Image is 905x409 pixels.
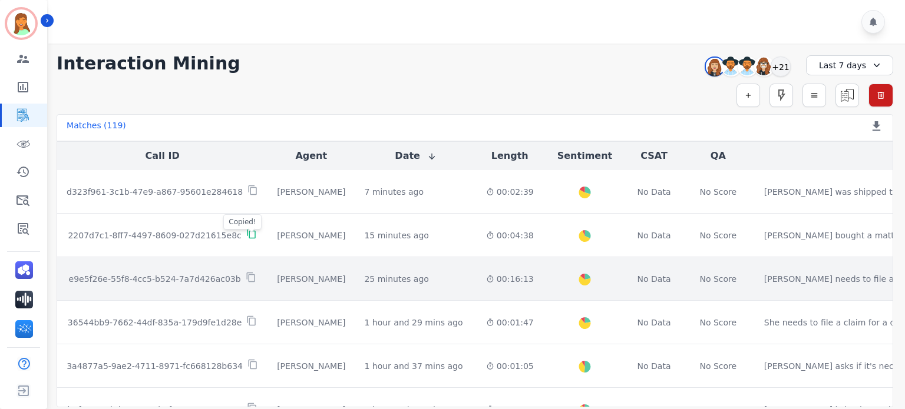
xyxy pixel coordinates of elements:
[364,186,424,198] div: 7 minutes ago
[68,230,241,241] p: 2207d7c1-8ff7-4497-8609-027d21615e8c
[699,273,736,285] div: No Score
[486,186,534,198] div: 00:02:39
[277,317,345,328] div: [PERSON_NAME]
[223,214,261,230] div: Copied!
[636,317,672,328] div: No Data
[67,186,243,198] p: d323f961-3c1b-47e9-a867-95601e284618
[636,360,672,372] div: No Data
[295,149,327,163] button: Agent
[699,360,736,372] div: No Score
[699,230,736,241] div: No Score
[486,360,534,372] div: 00:01:05
[364,230,428,241] div: 15 minutes ago
[699,317,736,328] div: No Score
[699,186,736,198] div: No Score
[711,149,726,163] button: QA
[395,149,437,163] button: Date
[640,149,668,163] button: CSAT
[486,230,534,241] div: 00:04:38
[7,9,35,38] img: Bordered avatar
[145,149,179,163] button: Call ID
[636,186,672,198] div: No Data
[771,56,791,77] div: +21
[806,55,893,75] div: Last 7 days
[277,230,345,241] div: [PERSON_NAME]
[486,273,534,285] div: 00:16:13
[364,317,463,328] div: 1 hour and 29 mins ago
[57,53,240,74] h1: Interaction Mining
[486,317,534,328] div: 00:01:47
[636,273,672,285] div: No Data
[277,186,345,198] div: [PERSON_NAME]
[557,149,612,163] button: Sentiment
[68,317,242,328] p: 36544bb9-7662-44df-835a-179d9fe1d28e
[277,360,345,372] div: [PERSON_NAME]
[364,273,428,285] div: 25 minutes ago
[69,273,241,285] p: e9e5f26e-55f8-4cc5-b524-7a7d426ac03b
[67,119,126,136] div: Matches ( 119 )
[277,273,345,285] div: [PERSON_NAME]
[67,360,243,372] p: 3a4877a5-9ae2-4711-8971-fc668128b634
[364,360,463,372] div: 1 hour and 37 mins ago
[491,149,529,163] button: Length
[636,230,672,241] div: No Data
